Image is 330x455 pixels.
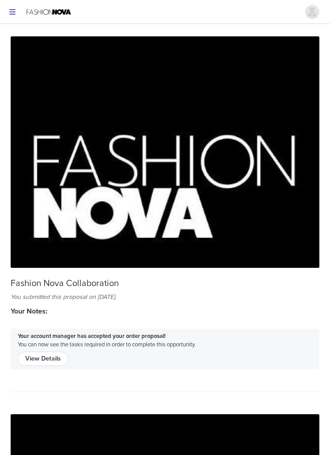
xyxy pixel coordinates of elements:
button: View Details [18,352,68,366]
div: You can now see the tasks required in order to complete this opportunity. [11,329,319,369]
strong: Your Notes: [11,307,47,316]
img: f5d5073a-11f7-4646-bb63-ab8d6b8e8552.jpg [11,36,319,268]
div: avatar [308,5,316,19]
div: Fashion Nova Collaboration [11,278,319,289]
strong: Your account manager has accepted your order proposal! [18,333,165,340]
img: Fashion Nova Logo [27,2,71,22]
div: You submitted this proposal on [DATE]. [11,292,319,302]
a: View Details [18,352,68,359]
